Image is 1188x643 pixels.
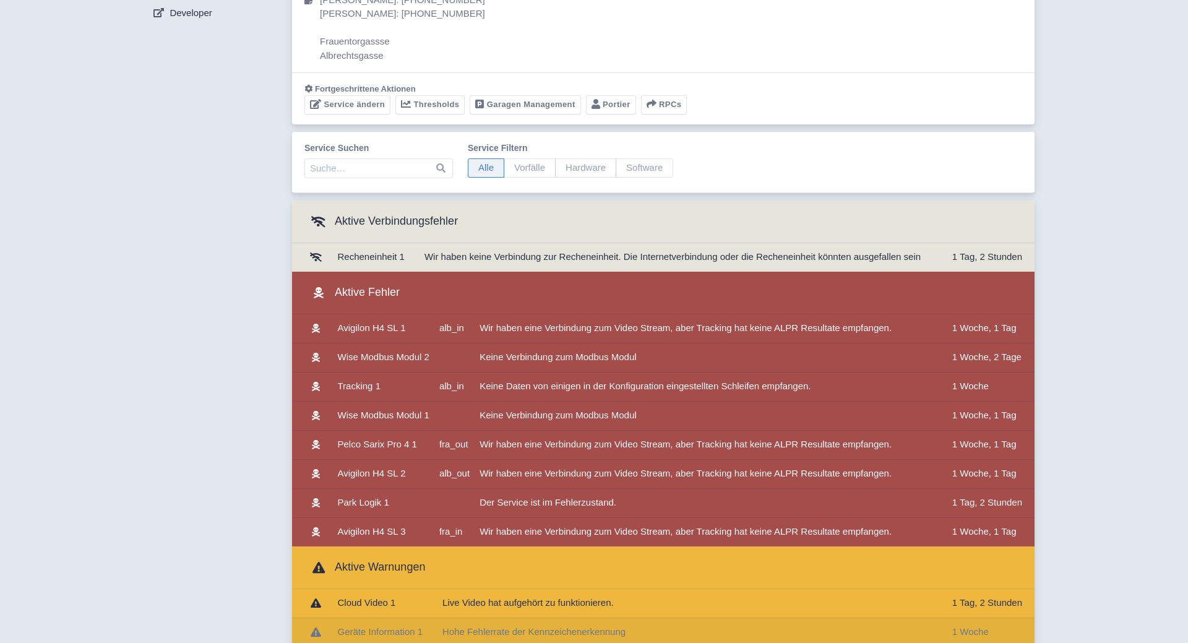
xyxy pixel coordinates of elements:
[616,158,673,178] span: Software
[468,142,673,155] label: Service filtern
[333,372,434,401] td: Tracking 1
[442,597,614,608] span: Live Video hat aufgehört zu funktionieren.
[434,372,475,401] td: alb_in
[333,430,434,459] td: Pelco Sarix Pro 4 1
[480,468,892,478] span: Wir haben eine Verbindung zum Video Stream, aber Tracking hat keine ALPR Resultate empfangen.
[304,210,458,233] h3: Aktive Verbindungsfehler
[947,488,1035,517] td: 1 Tag, 2 Stunden
[947,314,1035,343] td: 1 Woche, 1 Tag
[947,243,1035,272] td: 1 Tag, 2 Stunden
[333,488,434,517] td: Park Logik 1
[504,158,556,178] span: Vorfälle
[480,352,637,362] span: Keine Verbindung zum Modbus Modul
[434,459,475,488] td: alb_out
[304,556,425,579] h3: Aktive Warnungen
[947,430,1035,459] td: 1 Woche, 1 Tag
[947,372,1035,401] td: 1 Woche
[144,1,292,25] a: Developer
[641,95,687,114] button: RPCs
[424,251,921,262] span: Wir haben keine Verbindung zur Recheneinheit. Die Internetverbindung oder die Recheneinheit könnt...
[304,158,453,178] input: Suche…
[480,497,616,507] span: Der Service ist im Fehlerzustand.
[586,95,636,114] a: Portier
[442,626,626,637] span: Hohe Fehlerrate der Kennzeichenerkennung
[947,401,1035,430] td: 1 Woche, 1 Tag
[480,381,811,391] span: Keine Daten von einigen in der Konfiguration eingestellten Schleifen empfangen.
[947,343,1035,372] td: 1 Woche, 2 Tage
[395,95,465,114] a: Thresholds
[434,517,475,546] td: fra_in
[304,142,453,155] label: Service suchen
[480,439,892,449] span: Wir haben eine Verbindung zum Video Stream, aber Tracking hat keine ALPR Resultate empfangen.
[470,95,580,114] a: Garagen Management
[468,158,504,178] span: Alle
[333,517,434,546] td: Avigilon H4 SL 3
[947,589,1035,618] td: 1 Tag, 2 Stunden
[304,95,390,114] a: Service ändern
[434,314,475,343] td: alb_in
[555,158,616,178] span: Hardware
[315,84,416,93] span: Fortgeschrittene Aktionen
[333,243,410,272] td: Recheneinheit 1
[480,410,637,420] span: Keine Verbindung zum Modbus Modul
[333,589,428,618] td: Cloud Video 1
[434,430,475,459] td: fra_out
[480,322,892,333] span: Wir haben eine Verbindung zum Video Stream, aber Tracking hat keine ALPR Resultate empfangen.
[333,401,434,430] td: Wise Modbus Modul 1
[333,343,434,372] td: Wise Modbus Modul 2
[170,6,212,20] span: Developer
[304,282,400,304] h3: Aktive Fehler
[333,314,434,343] td: Avigilon H4 SL 1
[947,517,1035,546] td: 1 Woche, 1 Tag
[333,459,434,488] td: Avigilon H4 SL 2
[947,459,1035,488] td: 1 Woche, 1 Tag
[480,526,892,537] span: Wir haben eine Verbindung zum Video Stream, aber Tracking hat keine ALPR Resultate empfangen.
